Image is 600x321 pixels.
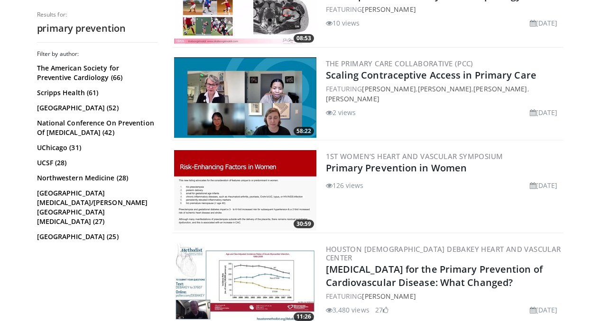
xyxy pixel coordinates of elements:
a: [PERSON_NAME] [473,84,527,93]
a: [PERSON_NAME] [362,5,415,14]
a: 1st Women’s Heart and Vascular Symposium [326,152,503,161]
div: FEATURING , , , [326,84,562,104]
h3: Filter by author: [37,50,158,58]
a: 58:22 [174,57,316,138]
p: Results for: [37,11,158,18]
a: Scaling Contraceptive Access in Primary Care [326,69,536,81]
a: [PERSON_NAME] [418,84,471,93]
li: [DATE] [530,18,558,28]
a: National Conference On Prevention Of [MEDICAL_DATA] (42) [37,118,156,137]
li: 10 views [326,18,360,28]
span: 08:53 [294,34,314,43]
a: The Primary Care Collaborative (PCC) [326,59,473,68]
div: FEATURING [326,291,562,301]
img: 7ef2d56c-93c7-4fee-b685-d71f90772830.300x170_q85_crop-smart_upscale.jpg [174,57,316,138]
a: [PERSON_NAME] [362,292,415,301]
span: 30:59 [294,220,314,228]
span: 11:26 [294,312,314,321]
li: [DATE] [530,107,558,117]
a: [PERSON_NAME] [362,84,415,93]
img: 81dd3f7d-8517-4092-9ee3-7080b33918f8.300x170_q85_crop-smart_upscale.jpg [174,150,316,231]
h2: primary prevention [37,22,158,35]
li: [DATE] [530,180,558,190]
li: 27 [375,305,388,315]
a: UCSF (28) [37,158,156,168]
li: [DATE] [530,305,558,315]
li: 3,480 views [326,305,369,315]
a: Houston [DEMOGRAPHIC_DATA] DeBakey Heart and Vascular Center [326,244,561,262]
a: Scripps Health (61) [37,88,156,98]
a: Northwestern Medicine (28) [37,173,156,183]
a: [GEOGRAPHIC_DATA][MEDICAL_DATA]/[PERSON_NAME][GEOGRAPHIC_DATA][MEDICAL_DATA] (27) [37,188,156,226]
li: 126 views [326,180,364,190]
div: FEATURING [326,4,562,14]
li: 2 views [326,107,356,117]
a: [PERSON_NAME] [326,94,379,103]
a: UChicago (31) [37,143,156,152]
a: 30:59 [174,150,316,231]
a: [GEOGRAPHIC_DATA] (25) [37,232,156,241]
a: Primary Prevention in Women [326,161,467,174]
a: The American Society for Preventive Cardiology (66) [37,63,156,82]
span: 58:22 [294,127,314,135]
a: [GEOGRAPHIC_DATA] (52) [37,103,156,113]
a: [MEDICAL_DATA] for the Primary Prevention of Cardiovascular Disease: What Changed? [326,263,543,289]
